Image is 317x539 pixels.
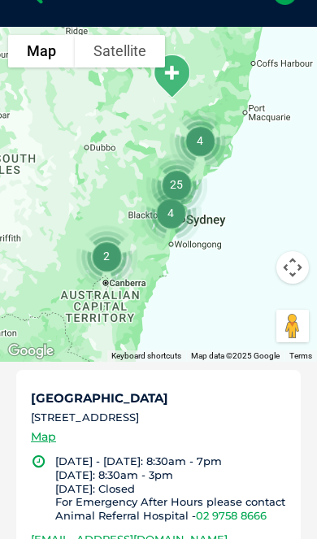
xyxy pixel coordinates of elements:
button: Map camera controls [276,251,309,284]
div: 4 [163,103,237,178]
li: [STREET_ADDRESS] [31,410,286,426]
a: Terms (opens in new tab) [289,351,312,360]
div: 25 [139,147,214,222]
h5: [GEOGRAPHIC_DATA] [31,392,286,404]
li: [DATE] - [DATE]: 8:30am - 7pm [DATE]: 8:30am - 3pm [DATE]: Closed For Emergency After Hours pleas... [55,454,286,523]
a: 02 9758 8666 [196,509,267,522]
img: Google [4,341,58,362]
button: Keyboard shortcuts [111,350,181,362]
div: 4 [133,176,208,250]
span: Map data ©2025 Google [191,351,280,360]
button: Show street map [8,35,75,67]
button: Show satellite imagery [75,35,165,67]
div: South Tamworth [145,47,198,105]
div: 2 [69,219,144,293]
a: Click to see this area on Google Maps [4,341,58,362]
button: Drag Pegman onto the map to open Street View [276,310,309,342]
a: Map [31,428,56,446]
